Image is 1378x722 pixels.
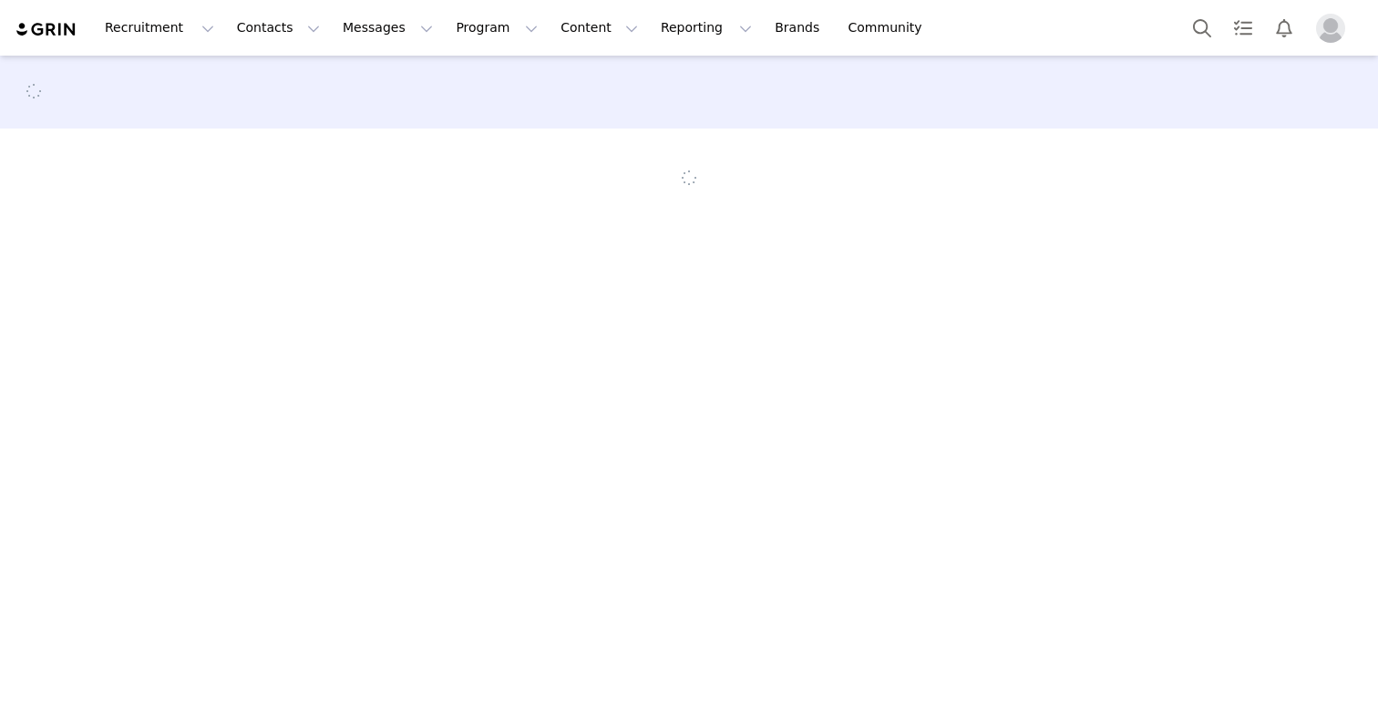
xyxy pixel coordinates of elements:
button: Messages [332,7,444,48]
button: Profile [1305,14,1363,43]
img: placeholder-profile.jpg [1316,14,1345,43]
button: Program [445,7,549,48]
button: Content [550,7,649,48]
button: Notifications [1264,7,1304,48]
button: Reporting [650,7,763,48]
a: Tasks [1223,7,1263,48]
button: Search [1182,7,1222,48]
button: Contacts [226,7,331,48]
button: Recruitment [94,7,225,48]
a: Brands [764,7,836,48]
img: grin logo [15,21,78,38]
a: Community [838,7,941,48]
